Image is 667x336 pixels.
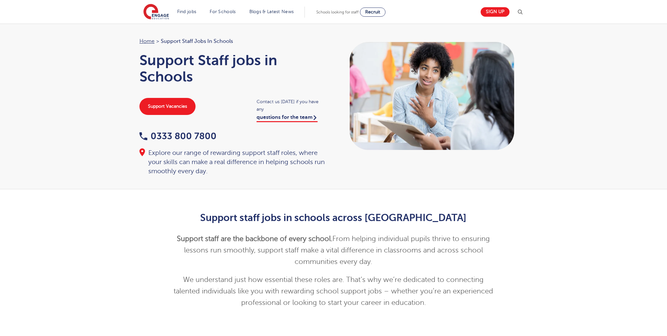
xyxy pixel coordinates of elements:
a: 0333 800 7800 [139,131,217,141]
span: Contact us [DATE] if you have any [257,98,327,113]
strong: Support staff jobs in schools across [GEOGRAPHIC_DATA] [200,212,467,223]
a: Find jobs [177,9,197,14]
span: > [156,38,159,44]
a: questions for the team [257,114,318,122]
a: For Schools [210,9,236,14]
span: Recruit [365,9,380,14]
img: Engage Education [143,4,169,20]
a: Sign up [481,7,510,17]
nav: breadcrumb [139,37,327,46]
a: Recruit [360,8,386,17]
a: Blogs & Latest News [249,9,294,14]
span: Support Staff jobs in Schools [161,37,233,46]
strong: Support staff are the backbone of every school. [177,235,332,243]
p: From helping individual pupils thrive to ensuring lessons run smoothly, support staff make a vita... [173,233,494,268]
a: Support Vacancies [139,98,196,115]
div: Explore our range of rewarding support staff roles, where your skills can make a real difference ... [139,148,327,176]
h1: Support Staff jobs in Schools [139,52,327,85]
span: Schools looking for staff [316,10,359,14]
p: We understand just how essential these roles are. That’s why we’re dedicated to connecting talent... [173,274,494,308]
a: Home [139,38,155,44]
